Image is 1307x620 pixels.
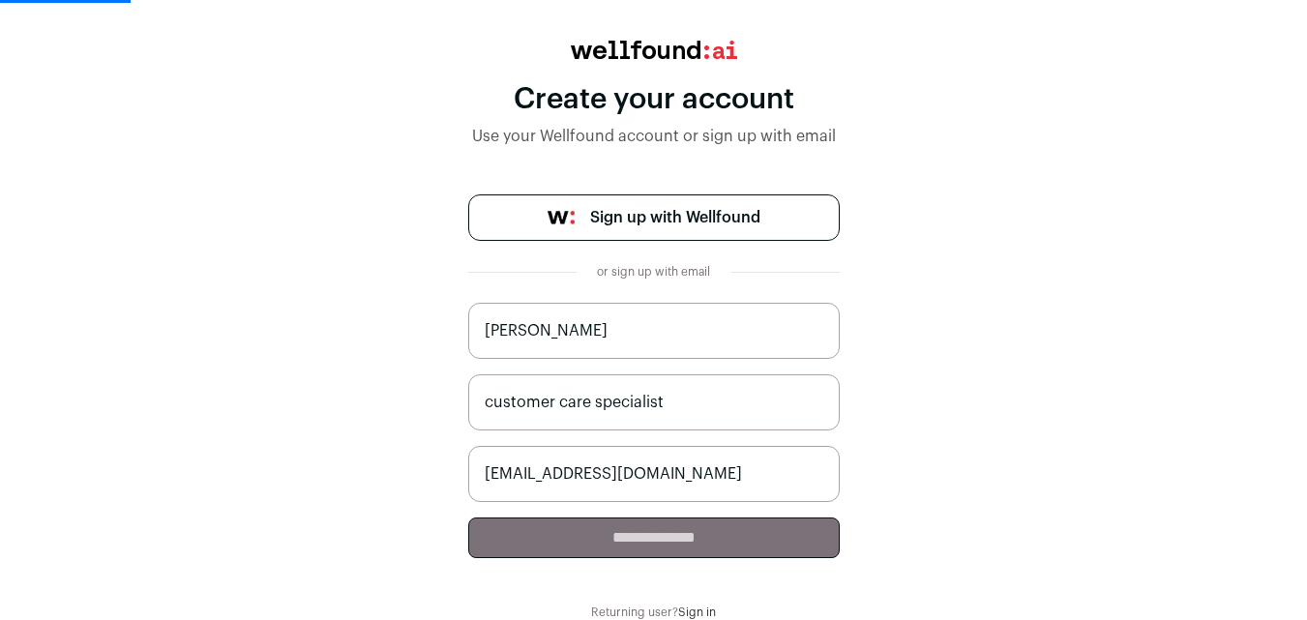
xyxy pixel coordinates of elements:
[468,446,840,502] input: name@work-email.com
[468,303,840,359] input: Jane Smith
[468,605,840,620] div: Returning user?
[468,374,840,430] input: Job Title (i.e. CEO, Recruiter)
[468,194,840,241] a: Sign up with Wellfound
[468,125,840,148] div: Use your Wellfound account or sign up with email
[678,606,716,618] a: Sign in
[571,41,737,59] img: wellfound:ai
[548,211,575,224] img: wellfound-symbol-flush-black-fb3c872781a75f747ccb3a119075da62bfe97bd399995f84a933054e44a575c4.png
[592,264,716,280] div: or sign up with email
[468,82,840,117] div: Create your account
[590,206,760,229] span: Sign up with Wellfound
